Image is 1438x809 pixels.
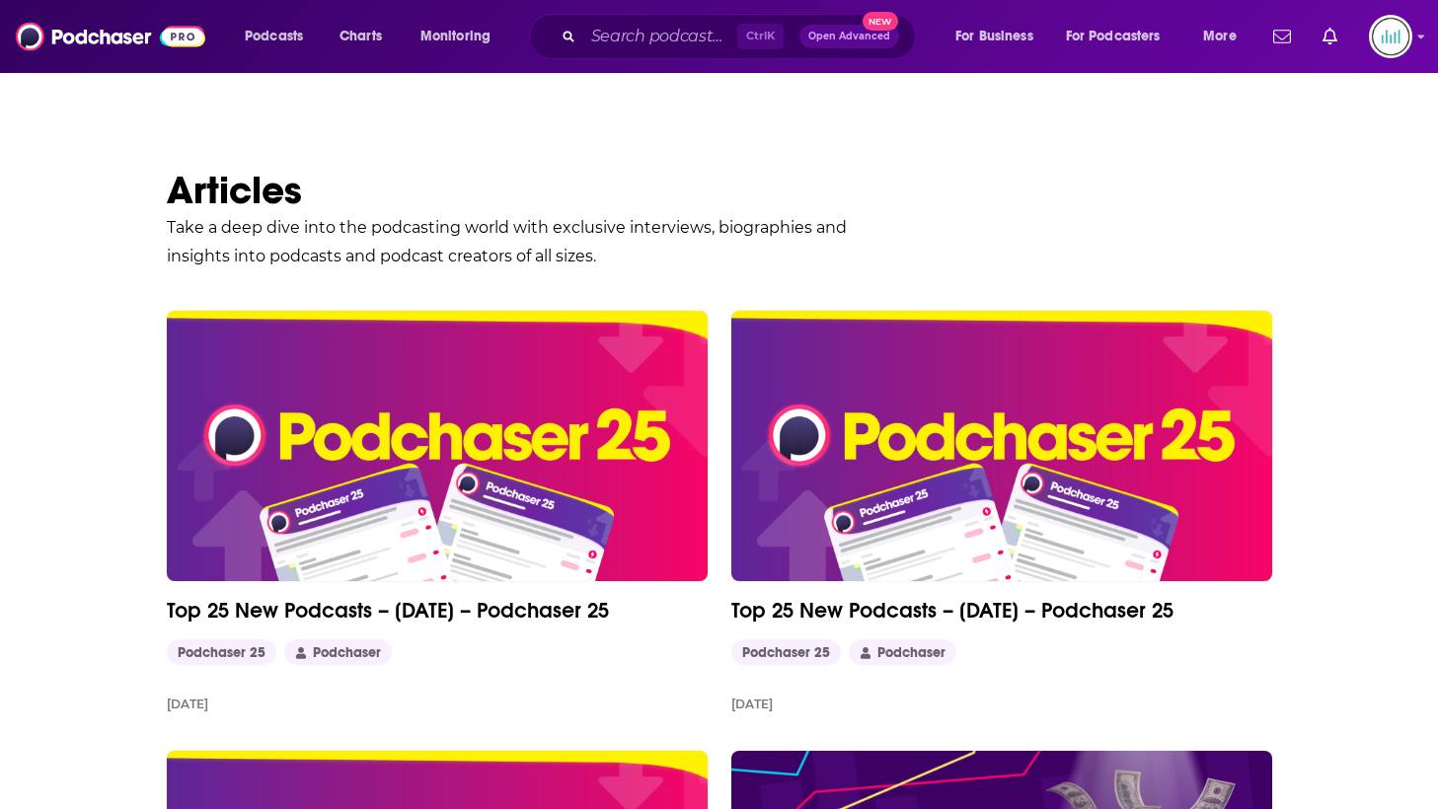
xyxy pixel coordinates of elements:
a: Top 25 New Podcasts – August 2025 – Podchaser 25 [167,311,708,581]
span: For Business [955,23,1033,50]
p: Take a deep dive into the podcasting world with exclusive interviews, biographies and insights in... [167,214,877,271]
a: Podchaser 25 [731,639,841,666]
button: open menu [1189,21,1261,52]
img: User Profile [1369,15,1412,58]
input: Search podcasts, credits, & more... [583,21,737,52]
span: Logged in as podglomerate [1369,15,1412,58]
button: open menu [231,21,329,52]
span: More [1203,23,1237,50]
span: New [863,12,898,31]
span: Ctrl K [737,24,784,49]
a: Charts [327,21,394,52]
span: Monitoring [420,23,491,50]
span: Open Advanced [808,32,890,41]
div: Search podcasts, credits, & more... [548,14,935,59]
button: open menu [942,21,1058,52]
a: Podchaser [849,639,956,666]
a: Podchaser 25 [167,639,276,666]
h1: Articles [167,166,1272,214]
span: For Podcasters [1066,23,1161,50]
button: Open AdvancedNew [799,25,899,48]
button: open menu [1053,21,1189,52]
span: Charts [340,23,382,50]
div: [DATE] [731,697,773,711]
a: Show notifications dropdown [1315,20,1345,53]
a: Show notifications dropdown [1265,20,1299,53]
a: Top 25 New Podcasts – [DATE] – Podchaser 25 [167,597,708,624]
span: Podcasts [245,23,303,50]
div: [DATE] [167,697,208,711]
a: Podchaser [284,639,392,666]
a: Top 25 New Podcasts – July 2025 – Podchaser 25 [731,311,1272,581]
a: Top 25 New Podcasts – [DATE] – Podchaser 25 [731,597,1272,624]
button: open menu [407,21,516,52]
button: Show profile menu [1369,15,1412,58]
img: Podchaser - Follow, Share and Rate Podcasts [16,18,205,55]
